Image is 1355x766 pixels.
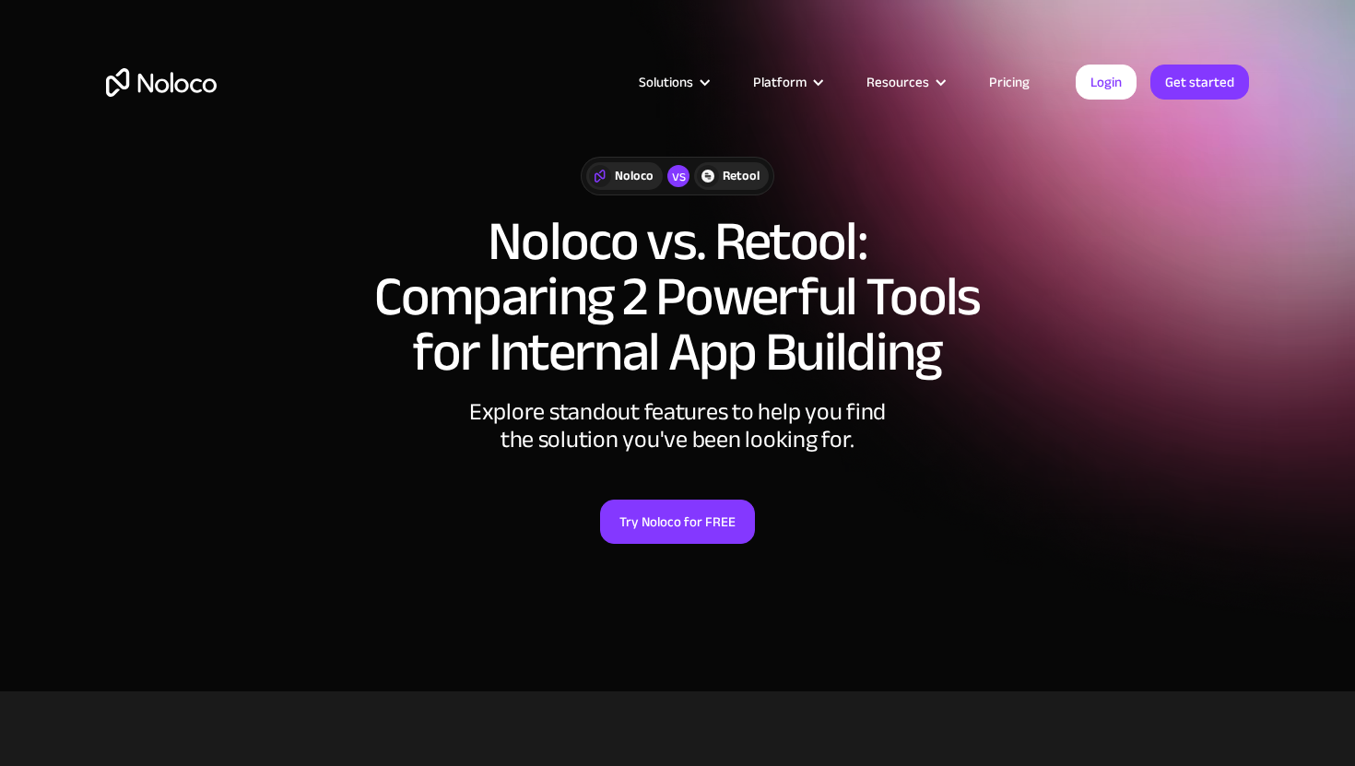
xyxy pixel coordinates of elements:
[401,398,954,454] div: Explore standout features to help you find the solution you've been looking for.
[106,68,217,97] a: home
[723,166,760,186] div: Retool
[753,70,807,94] div: Platform
[730,70,843,94] div: Platform
[866,70,929,94] div: Resources
[615,166,654,186] div: Noloco
[616,70,730,94] div: Solutions
[667,165,689,187] div: vs
[1076,65,1137,100] a: Login
[1150,65,1249,100] a: Get started
[639,70,693,94] div: Solutions
[843,70,966,94] div: Resources
[966,70,1053,94] a: Pricing
[106,214,1249,380] h1: Noloco vs. Retool: Comparing 2 Powerful Tools for Internal App Building
[600,500,755,544] a: Try Noloco for FREE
